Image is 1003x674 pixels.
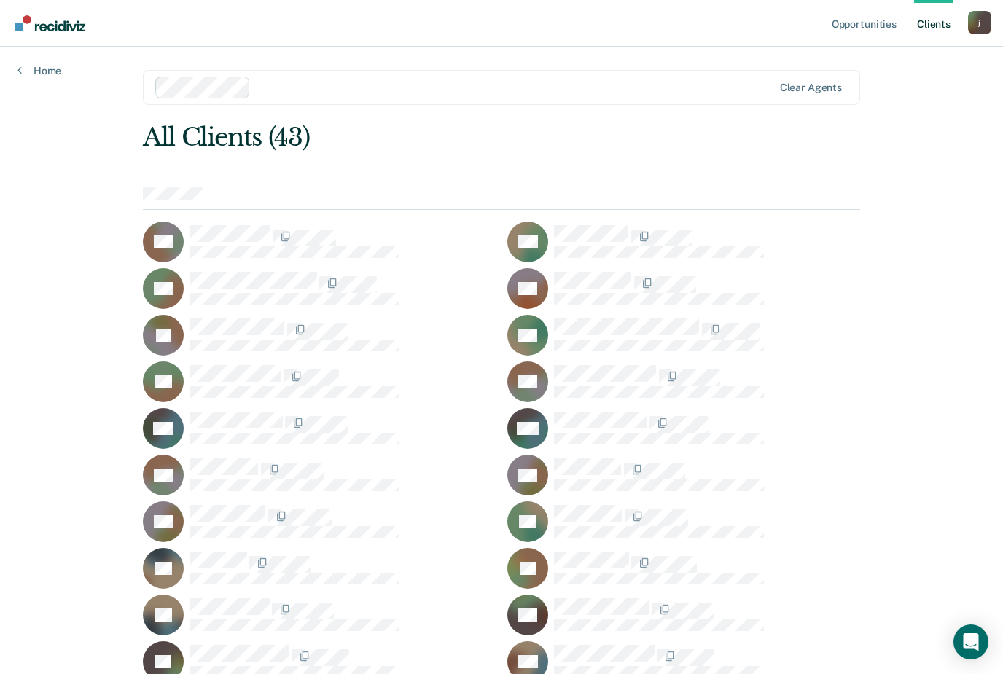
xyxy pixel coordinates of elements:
[780,82,842,94] div: Clear agents
[17,64,61,77] a: Home
[968,11,991,34] div: j
[968,11,991,34] button: Profile dropdown button
[15,15,85,31] img: Recidiviz
[143,122,717,152] div: All Clients (43)
[953,624,988,659] div: Open Intercom Messenger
